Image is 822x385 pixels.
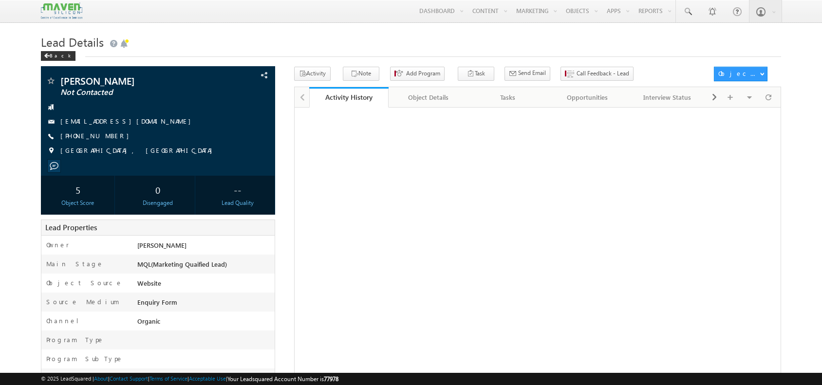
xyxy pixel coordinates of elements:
a: Opportunities [548,87,628,108]
button: Task [458,67,494,81]
span: Your Leadsquared Account Number is [227,375,338,383]
button: Note [343,67,379,81]
div: Object Score [43,199,112,207]
a: About [94,375,108,382]
div: Activity History [317,92,382,102]
label: Object Source [46,278,123,287]
span: [PHONE_NUMBER] [60,131,134,141]
a: Back [41,51,80,59]
span: [PERSON_NAME] [60,76,206,86]
button: Object Actions [714,67,767,81]
div: Disengaged [124,199,192,207]
div: 0 [124,181,192,199]
label: Owner [46,240,69,249]
button: Send Email [504,67,550,81]
a: Acceptable Use [189,375,226,382]
div: Object Details [396,92,460,103]
div: MQL(Marketing Quaified Lead) [135,259,275,273]
div: Interview Status [635,92,699,103]
button: Add Program [390,67,445,81]
div: Lead Quality [204,199,272,207]
label: Main Stage [46,259,104,268]
img: Custom Logo [41,2,82,19]
span: Not Contacted [60,88,206,97]
div: -- [204,181,272,199]
span: Send Email [518,69,546,77]
span: Lead Details [41,34,104,50]
span: [GEOGRAPHIC_DATA], [GEOGRAPHIC_DATA] [60,146,217,156]
span: 77978 [324,375,338,383]
div: Object Actions [718,69,760,78]
a: Contact Support [110,375,148,382]
div: Back [41,51,75,61]
button: Call Feedback - Lead [560,67,634,81]
div: Enquiry Form [135,297,275,311]
span: Call Feedback - Lead [577,69,629,78]
a: Terms of Service [149,375,187,382]
a: Interview Status [628,87,708,108]
span: Lead Properties [45,222,97,232]
div: Organic [135,316,275,330]
label: Channel [46,316,86,325]
span: [PERSON_NAME] [137,241,187,249]
div: Tasks [476,92,540,103]
a: [EMAIL_ADDRESS][DOMAIN_NAME] [60,117,196,125]
label: Program SubType [46,354,123,363]
button: Activity [294,67,331,81]
span: Add Program [406,69,440,78]
div: 5 [43,181,112,199]
label: Program Type [46,335,104,344]
div: Opportunities [556,92,619,103]
a: Activity History [309,87,389,108]
span: © 2025 LeadSquared | | | | | [41,374,338,384]
a: Tasks [468,87,548,108]
a: Object Details [389,87,468,108]
div: Website [135,278,275,292]
label: Source Medium [46,297,119,306]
